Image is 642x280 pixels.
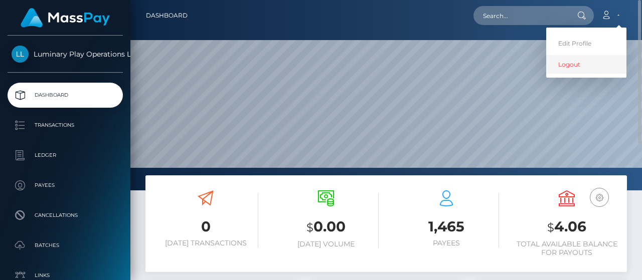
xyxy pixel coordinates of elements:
[153,239,258,247] h6: [DATE] Transactions
[473,6,568,25] input: Search...
[12,178,119,193] p: Payees
[8,173,123,198] a: Payees
[8,83,123,108] a: Dashboard
[12,118,119,133] p: Transactions
[8,203,123,228] a: Cancellations
[514,217,619,237] h3: 4.06
[146,5,188,26] a: Dashboard
[8,143,123,168] a: Ledger
[273,217,379,237] h3: 0.00
[8,113,123,138] a: Transactions
[8,233,123,258] a: Batches
[12,238,119,253] p: Batches
[394,217,499,236] h3: 1,465
[546,34,626,53] a: Edit Profile
[21,8,110,28] img: MassPay Logo
[273,240,379,248] h6: [DATE] Volume
[8,50,123,59] span: Luminary Play Operations Limited
[12,148,119,163] p: Ledger
[12,46,29,63] img: Luminary Play Operations Limited
[547,220,554,234] small: $
[12,208,119,223] p: Cancellations
[12,88,119,103] p: Dashboard
[153,217,258,236] h3: 0
[514,240,619,257] h6: Total Available Balance for Payouts
[306,220,313,234] small: $
[394,239,499,247] h6: Payees
[546,55,626,74] a: Logout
